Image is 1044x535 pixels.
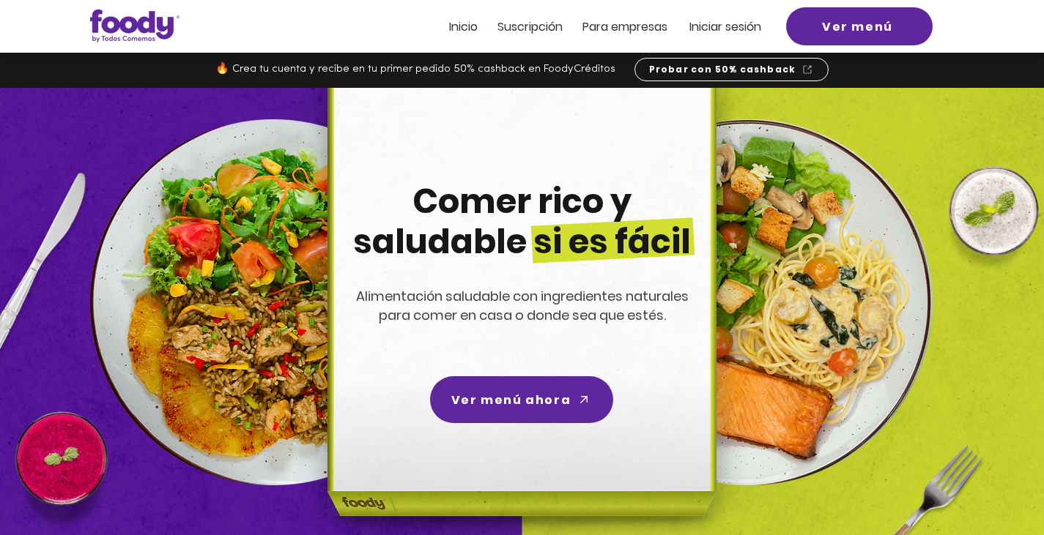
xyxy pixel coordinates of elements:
[786,7,933,45] a: Ver menú
[430,376,613,423] a: Ver menú ahora
[90,119,456,485] img: left-dish-compress.png
[215,64,615,75] span: 🔥 Crea tu cuenta y recibe en tu primer pedido 50% cashback en FoodyCréditos
[353,178,691,265] span: Comer rico y saludable si es fácil
[689,18,761,35] span: Iniciar sesión
[959,450,1029,520] iframe: Messagebird Livechat Widget
[497,18,563,35] span: Suscripción
[449,18,478,35] span: Inicio
[451,391,571,409] span: Ver menú ahora
[90,10,179,42] img: Logo_Foody V2.0.0 (3).png
[689,20,761,33] a: Iniciar sesión
[356,287,689,324] span: Alimentación saludable con ingredientes naturales para comer en casa o donde sea que estés.
[596,18,667,35] span: ra empresas
[582,18,596,35] span: Pa
[582,20,667,33] a: Para empresas
[634,58,829,81] a: Probar con 50% cashback
[449,20,478,33] a: Inicio
[649,63,796,76] span: Probar con 50% cashback
[822,18,893,36] span: Ver menú
[497,20,563,33] a: Suscripción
